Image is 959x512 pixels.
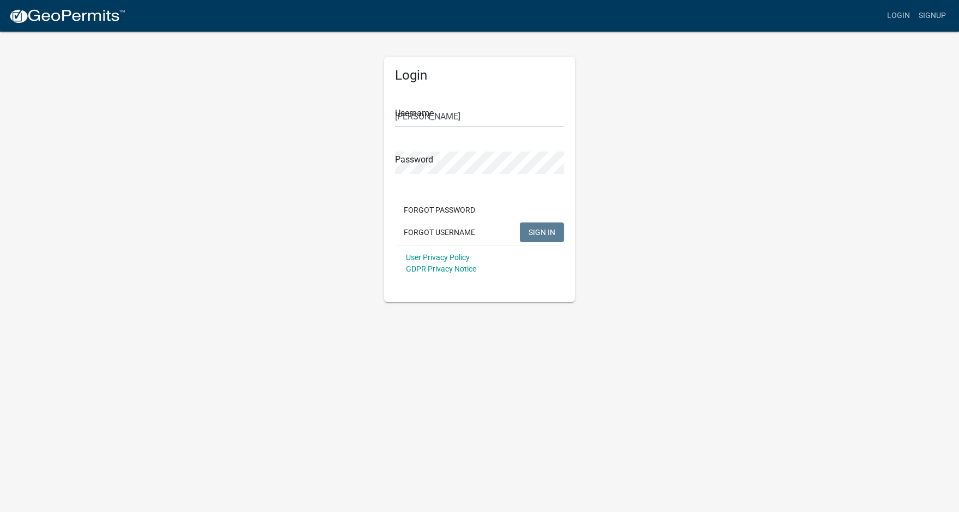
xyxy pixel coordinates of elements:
span: SIGN IN [529,227,555,236]
a: User Privacy Policy [406,253,470,262]
a: Signup [914,5,950,26]
button: SIGN IN [520,222,564,242]
a: GDPR Privacy Notice [406,264,476,273]
button: Forgot Password [395,200,484,220]
h5: Login [395,68,564,83]
a: Login [883,5,914,26]
button: Forgot Username [395,222,484,242]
